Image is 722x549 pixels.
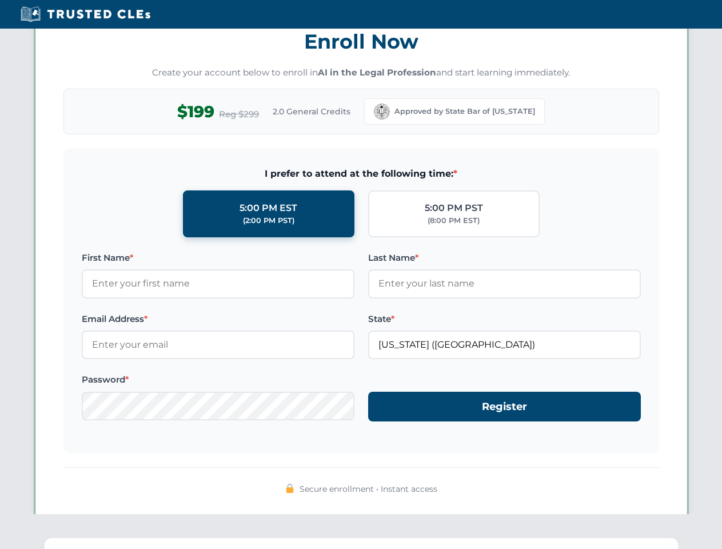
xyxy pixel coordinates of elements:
[82,331,354,359] input: Enter your email
[82,312,354,326] label: Email Address
[82,373,354,387] label: Password
[82,251,354,265] label: First Name
[428,215,480,226] div: (8:00 PM EST)
[368,331,641,359] input: California (CA)
[300,483,437,495] span: Secure enrollment • Instant access
[394,106,535,117] span: Approved by State Bar of [US_STATE]
[273,105,350,118] span: 2.0 General Credits
[82,269,354,298] input: Enter your first name
[368,312,641,326] label: State
[240,201,297,216] div: 5:00 PM EST
[285,484,294,493] img: 🔒
[219,108,259,121] span: Reg $299
[63,23,659,59] h3: Enroll Now
[368,392,641,422] button: Register
[82,166,641,181] span: I prefer to attend at the following time:
[177,99,214,125] span: $199
[63,66,659,79] p: Create your account below to enroll in and start learning immediately.
[425,201,483,216] div: 5:00 PM PST
[374,104,390,120] img: California Bar
[368,251,641,265] label: Last Name
[243,215,294,226] div: (2:00 PM PST)
[17,6,154,23] img: Trusted CLEs
[368,269,641,298] input: Enter your last name
[318,67,436,78] strong: AI in the Legal Profession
